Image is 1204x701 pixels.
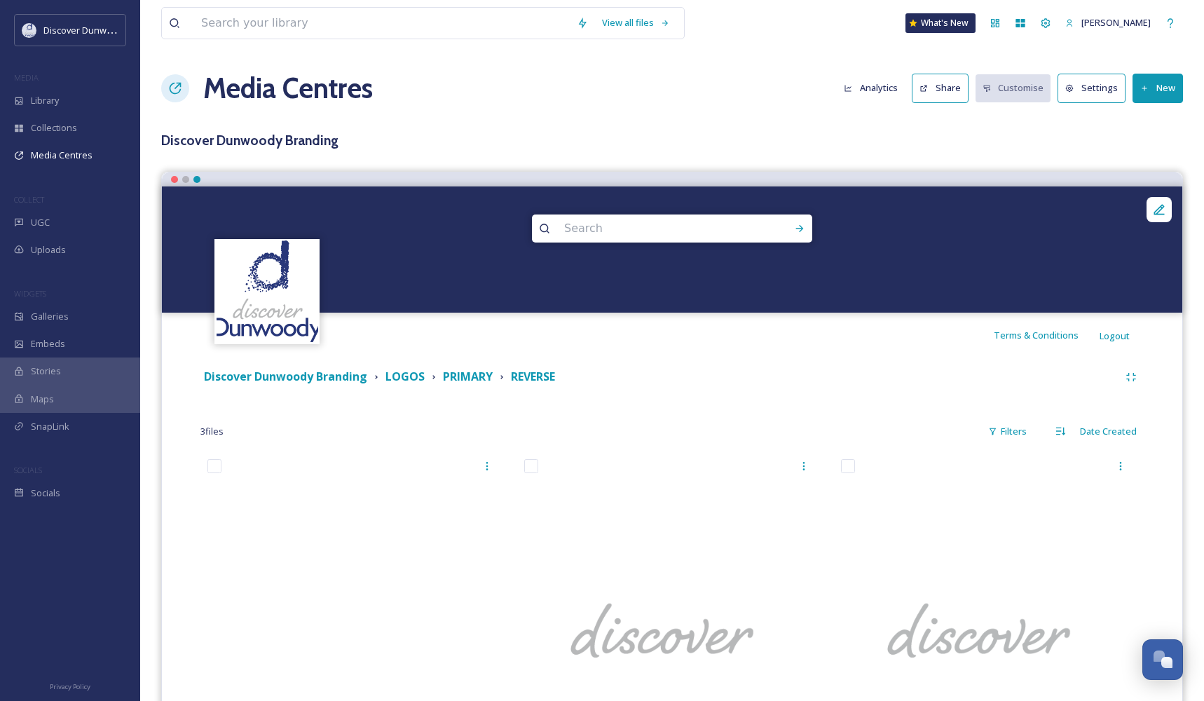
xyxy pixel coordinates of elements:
[217,240,318,342] img: 696246f7-25b9-4a35-beec-0db6f57a4831.png
[204,369,367,384] strong: Discover Dunwoody Branding
[31,243,66,257] span: Uploads
[1100,329,1130,342] span: Logout
[50,677,90,694] a: Privacy Policy
[31,337,65,350] span: Embeds
[14,288,46,299] span: WIDGETS
[905,13,976,33] a: What's New
[557,213,749,244] input: Search
[31,216,50,229] span: UGC
[31,149,93,162] span: Media Centres
[31,94,59,107] span: Library
[203,67,373,109] a: Media Centres
[595,9,677,36] a: View all files
[976,74,1058,102] a: Customise
[981,418,1034,445] div: Filters
[31,365,61,378] span: Stories
[837,74,912,102] a: Analytics
[994,329,1079,341] span: Terms & Conditions
[31,393,54,406] span: Maps
[976,74,1051,102] button: Customise
[31,310,69,323] span: Galleries
[50,682,90,691] span: Privacy Policy
[14,465,42,475] span: SOCIALS
[1058,74,1133,102] a: Settings
[1073,418,1144,445] div: Date Created
[511,369,555,384] strong: REVERSE
[1081,16,1151,29] span: [PERSON_NAME]
[1142,639,1183,680] button: Open Chat
[14,72,39,83] span: MEDIA
[1058,74,1126,102] button: Settings
[31,486,60,500] span: Socials
[14,194,44,205] span: COLLECT
[443,369,493,384] strong: PRIMARY
[31,121,77,135] span: Collections
[31,420,69,433] span: SnapLink
[43,23,128,36] span: Discover Dunwoody
[1058,9,1158,36] a: [PERSON_NAME]
[22,23,36,37] img: 696246f7-25b9-4a35-beec-0db6f57a4831.png
[385,369,425,384] strong: LOGOS
[994,327,1100,343] a: Terms & Conditions
[912,74,969,102] button: Share
[200,425,224,438] span: 3 file s
[161,130,1183,151] h3: Discover Dunwoody Branding
[1133,74,1183,102] button: New
[194,8,570,39] input: Search your library
[837,74,905,102] button: Analytics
